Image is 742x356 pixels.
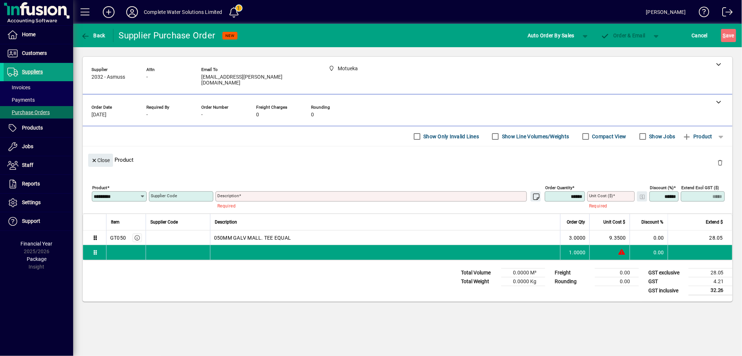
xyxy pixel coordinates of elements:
td: Total Weight [457,277,501,286]
span: Customers [22,50,47,56]
span: Back [81,33,105,38]
td: 0.00 [595,269,639,277]
td: Freight [551,269,595,277]
span: Extend $ [706,218,723,226]
a: Home [4,26,73,44]
span: Close [91,154,110,166]
span: Unit Cost $ [603,218,625,226]
button: Close [88,154,113,167]
td: 1.0000 [560,245,589,260]
button: Cancel [690,29,710,42]
span: 050MM GALV MALL. TEE EQUAL [214,234,291,241]
span: Package [27,256,46,262]
button: Order & Email [597,29,649,42]
mat-label: Order Quantity [545,185,572,190]
span: 0 [311,112,314,118]
td: 4.21 [689,277,732,286]
a: Logout [717,1,733,25]
span: Jobs [22,143,33,149]
a: Customers [4,44,73,63]
span: - [146,112,148,118]
a: Purchase Orders [4,106,73,119]
button: Add [97,5,120,19]
a: Settings [4,194,73,212]
div: Product [83,146,732,173]
span: S [723,33,726,38]
div: Supplier Purchase Order [119,30,216,41]
span: ave [723,30,734,41]
span: Discount % [641,218,663,226]
td: 32.26 [689,286,732,295]
span: 2032 - Asmuss [91,74,125,80]
label: Show Only Invalid Lines [422,133,479,140]
span: Home [22,31,35,37]
a: Staff [4,156,73,175]
span: Products [22,125,43,131]
button: Back [79,29,107,42]
td: Total Volume [457,269,501,277]
div: [PERSON_NAME] [646,6,686,18]
span: - [146,74,148,80]
span: 0 [256,112,259,118]
span: Order & Email [601,33,645,38]
a: Reports [4,175,73,193]
span: Purchase Orders [7,109,50,115]
a: Products [4,119,73,137]
span: Reports [22,181,40,187]
app-page-header-button: Back [73,29,113,42]
span: Payments [7,97,35,103]
span: Support [22,218,40,224]
span: Staff [22,162,33,168]
a: Jobs [4,138,73,156]
mat-label: Product [92,185,107,190]
button: Delete [711,154,729,171]
td: 0.00 [630,245,668,260]
a: Invoices [4,81,73,94]
button: Auto Order By Sales [524,29,578,42]
div: GT050 [110,234,126,241]
td: Rounding [551,277,595,286]
td: 0.00 [630,231,668,245]
span: Order Qty [567,218,585,226]
mat-error: Required [217,202,537,209]
td: 0.0000 Kg [501,277,545,286]
td: 28.05 [689,269,732,277]
td: 28.05 [668,231,732,245]
td: GST exclusive [645,269,689,277]
span: Invoices [7,85,30,90]
td: GST inclusive [645,286,689,295]
span: [EMAIL_ADDRESS][PERSON_NAME][DOMAIN_NAME] [201,74,311,86]
span: Suppliers [22,69,43,75]
span: NEW [225,33,235,38]
mat-label: Supplier Code [151,193,177,198]
mat-label: Description [217,193,239,198]
label: Compact View [591,133,626,140]
span: Cancel [692,30,708,41]
label: Show Jobs [648,133,675,140]
a: Knowledge Base [693,1,709,25]
mat-error: Required [589,202,629,209]
td: 3.0000 [560,231,589,245]
a: Payments [4,94,73,106]
button: Save [721,29,736,42]
mat-label: Extend excl GST ($) [681,185,719,190]
td: 9.3500 [589,231,630,245]
app-page-header-button: Delete [711,159,729,166]
span: Financial Year [21,241,53,247]
app-page-header-button: Close [86,157,115,163]
div: Complete Water Solutions Limited [144,6,222,18]
td: GST [645,277,689,286]
span: - [201,112,203,118]
button: Profile [120,5,144,19]
span: Auto Order By Sales [528,30,574,41]
td: 0.0000 M³ [501,269,545,277]
a: Support [4,212,73,231]
span: [DATE] [91,112,106,118]
td: 0.00 [595,277,639,286]
span: Settings [22,199,41,205]
label: Show Line Volumes/Weights [501,133,569,140]
mat-label: Discount (%) [650,185,674,190]
mat-label: Unit Cost ($) [589,193,613,198]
